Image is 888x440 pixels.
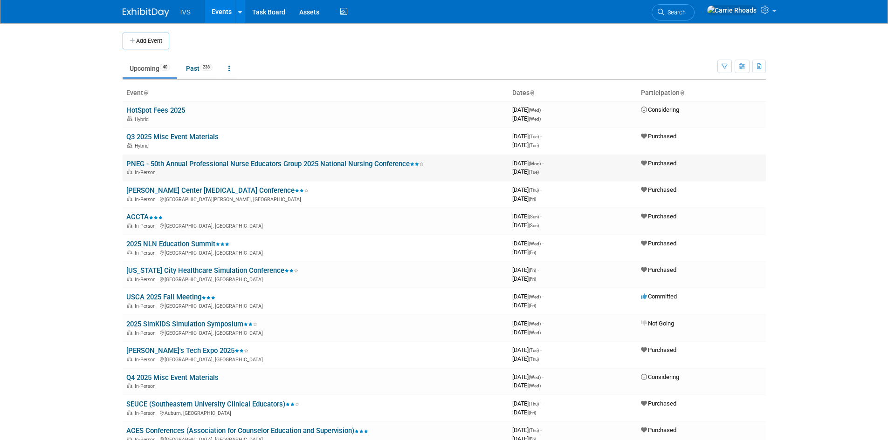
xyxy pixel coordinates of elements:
[135,143,151,149] span: Hybrid
[529,348,539,353] span: (Tue)
[126,275,505,283] div: [GEOGRAPHIC_DATA], [GEOGRAPHIC_DATA]
[180,8,191,16] span: IVS
[529,108,541,113] span: (Wed)
[512,142,539,149] span: [DATE]
[641,293,677,300] span: Committed
[540,133,542,140] span: -
[652,4,695,20] a: Search
[542,293,544,300] span: -
[512,293,544,300] span: [DATE]
[529,321,541,326] span: (Wed)
[641,320,674,327] span: Not Going
[512,373,544,380] span: [DATE]
[126,213,163,221] a: ACCTA
[512,222,539,229] span: [DATE]
[512,160,544,167] span: [DATE]
[135,116,151,122] span: Hybrid
[641,186,676,193] span: Purchased
[542,160,544,167] span: -
[540,213,542,220] span: -
[135,330,158,336] span: In-Person
[542,240,544,247] span: -
[200,64,213,71] span: 238
[127,330,132,335] img: In-Person Event
[126,409,505,416] div: Auburn, [GEOGRAPHIC_DATA]
[512,106,544,113] span: [DATE]
[537,266,539,273] span: -
[512,400,542,407] span: [DATE]
[127,303,132,308] img: In-Person Event
[126,222,505,229] div: [GEOGRAPHIC_DATA], [GEOGRAPHIC_DATA]
[127,410,132,415] img: In-Person Event
[126,302,505,309] div: [GEOGRAPHIC_DATA], [GEOGRAPHIC_DATA]
[126,249,505,256] div: [GEOGRAPHIC_DATA], [GEOGRAPHIC_DATA]
[529,428,539,433] span: (Thu)
[641,400,676,407] span: Purchased
[127,116,132,121] img: Hybrid Event
[135,277,158,283] span: In-Person
[126,266,298,275] a: [US_STATE] City Healthcare Simulation Conference
[160,64,170,71] span: 40
[135,196,158,203] span: In-Person
[641,133,676,140] span: Purchased
[512,302,536,309] span: [DATE]
[135,383,158,389] span: In-Person
[529,410,536,415] span: (Fri)
[127,196,132,201] img: In-Person Event
[529,250,536,255] span: (Fri)
[529,134,539,139] span: (Tue)
[179,60,220,77] a: Past238
[126,195,505,203] div: [GEOGRAPHIC_DATA][PERSON_NAME], [GEOGRAPHIC_DATA]
[127,277,132,281] img: In-Person Event
[512,195,536,202] span: [DATE]
[126,426,368,435] a: ACES Conferences (Association for Counselor Education and Supervision)
[127,357,132,361] img: In-Person Event
[512,409,536,416] span: [DATE]
[135,410,158,416] span: In-Person
[135,250,158,256] span: In-Person
[529,303,536,308] span: (Fri)
[529,268,536,273] span: (Fri)
[126,373,219,382] a: Q4 2025 Misc Event Materials
[680,89,684,96] a: Sort by Participation Type
[126,160,424,168] a: PNEG - 50th Annual Professional Nurse Educators Group 2025 National Nursing Conference
[540,426,542,433] span: -
[135,169,158,176] span: In-Person
[664,9,686,16] span: Search
[529,277,536,282] span: (Fri)
[512,266,539,273] span: [DATE]
[641,240,676,247] span: Purchased
[512,240,544,247] span: [DATE]
[529,375,541,380] span: (Wed)
[126,346,248,355] a: [PERSON_NAME]'s Tech Expo 2025
[143,89,148,96] a: Sort by Event Name
[127,169,132,174] img: In-Person Event
[529,169,539,175] span: (Tue)
[529,214,539,219] span: (Sun)
[126,320,257,328] a: 2025 SimKIDS Simulation Symposium
[126,106,185,115] a: HotSpot Fees 2025
[540,346,542,353] span: -
[530,89,534,96] a: Sort by Start Date
[127,143,132,148] img: Hybrid Event
[641,373,679,380] span: Considering
[512,355,539,362] span: [DATE]
[512,382,541,389] span: [DATE]
[127,223,132,228] img: In-Person Event
[512,329,541,336] span: [DATE]
[529,401,539,406] span: (Thu)
[641,106,679,113] span: Considering
[529,223,539,228] span: (Sun)
[126,293,215,301] a: USCA 2025 Fall Meeting
[123,33,169,49] button: Add Event
[126,329,505,336] div: [GEOGRAPHIC_DATA], [GEOGRAPHIC_DATA]
[529,330,541,335] span: (Wed)
[512,320,544,327] span: [DATE]
[542,373,544,380] span: -
[512,213,542,220] span: [DATE]
[123,60,177,77] a: Upcoming40
[529,143,539,148] span: (Tue)
[512,346,542,353] span: [DATE]
[126,186,309,195] a: [PERSON_NAME] Center [MEDICAL_DATA] Conference
[512,133,542,140] span: [DATE]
